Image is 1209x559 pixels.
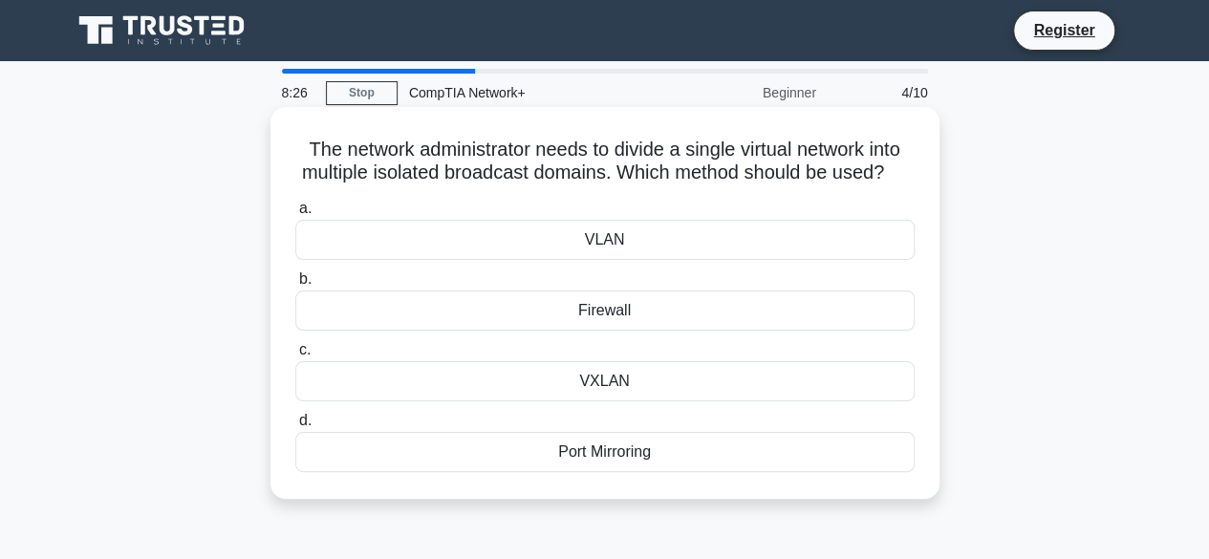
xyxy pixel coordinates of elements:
div: Beginner [660,74,828,112]
div: Port Mirroring [295,432,915,472]
a: Stop [326,81,398,105]
div: 4/10 [828,74,939,112]
div: CompTIA Network+ [398,74,660,112]
span: b. [299,270,312,287]
span: a. [299,200,312,216]
div: VXLAN [295,361,915,401]
span: d. [299,412,312,428]
span: c. [299,341,311,357]
a: Register [1022,18,1106,42]
div: 8:26 [270,74,326,112]
div: VLAN [295,220,915,260]
div: Firewall [295,290,915,331]
h5: The network administrator needs to divide a single virtual network into multiple isolated broadca... [293,138,917,185]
